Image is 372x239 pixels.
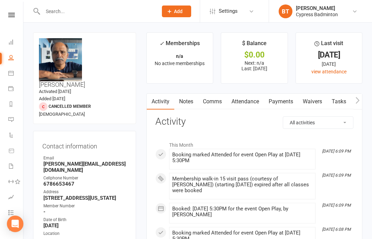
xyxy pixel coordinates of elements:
[227,60,281,71] p: Next: n/a Last: [DATE]
[43,230,127,237] div: Location
[296,11,338,18] div: Cypress Badminton
[174,94,198,110] a: Notes
[41,7,153,16] input: Search...
[314,39,343,51] div: Last visit
[8,35,24,51] a: Dashboard
[302,60,356,68] div: [DATE]
[43,203,127,209] div: Member Number
[311,69,347,74] a: view attendance
[172,176,312,194] div: Membership walk-in 15 visit pass (courtesy of [PERSON_NAME]) (starting [DATE]) expired after all ...
[39,38,82,81] img: image1690325185.png
[162,6,191,17] button: Add
[172,206,312,218] div: Booked: [DATE] 5:30PM for the event Open Play, by [PERSON_NAME]
[322,203,351,208] i: [DATE] 6:09 PM
[42,140,127,150] h3: Contact information
[242,39,267,51] div: $ Balance
[298,94,327,110] a: Waivers
[322,173,351,178] i: [DATE] 6:09 PM
[147,94,174,110] a: Activity
[8,66,24,82] a: Calendar
[322,227,351,232] i: [DATE] 6:08 PM
[155,138,353,149] li: This Month
[8,82,24,97] a: Payments
[39,96,65,101] time: Added [DATE]
[8,51,24,66] a: People
[43,155,127,162] div: Email
[43,189,127,195] div: Address
[43,209,127,215] strong: -
[39,89,71,94] time: Activated [DATE]
[155,116,353,127] h3: Activity
[176,53,183,59] strong: n/a
[279,4,292,18] div: BT
[43,175,127,181] div: Cellphone Number
[39,38,130,88] h3: [PERSON_NAME]
[174,9,183,14] span: Add
[296,5,338,11] div: [PERSON_NAME]
[155,61,205,66] span: No active memberships
[39,112,85,117] span: [DEMOGRAPHIC_DATA]
[227,94,264,110] a: Attendance
[172,152,312,164] div: Booking marked Attended for event Open Play at [DATE] 5:30PM
[43,222,127,229] strong: [DATE]
[159,39,200,52] div: Memberships
[264,94,298,110] a: Payments
[227,51,281,59] div: $0.00
[49,104,91,109] span: Cancelled member
[43,161,127,173] strong: [PERSON_NAME][EMAIL_ADDRESS][DOMAIN_NAME]
[198,94,227,110] a: Comms
[327,94,351,110] a: Tasks
[159,40,164,47] i: ✓
[43,181,127,187] strong: 6786653467
[7,216,23,232] div: Open Intercom Messenger
[219,3,238,19] span: Settings
[302,51,356,59] div: [DATE]
[8,190,24,206] a: Assessments
[43,217,127,223] div: Date of Birth
[8,97,24,113] a: Reports
[322,149,351,154] i: [DATE] 6:09 PM
[8,144,24,159] a: Product Sales
[43,195,127,201] strong: [STREET_ADDRESS][US_STATE]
